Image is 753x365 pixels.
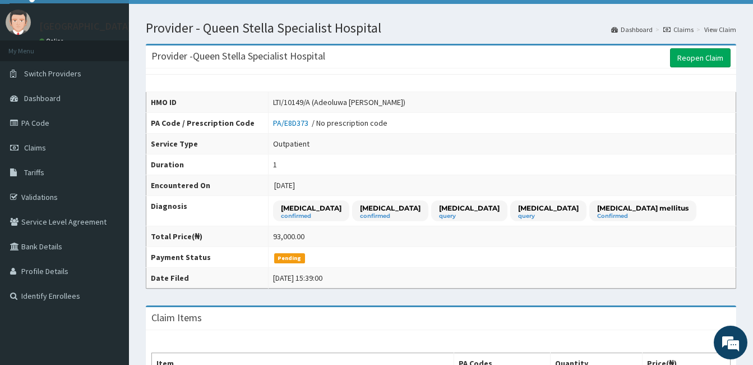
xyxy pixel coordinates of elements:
[151,313,202,323] h3: Claim Items
[273,159,277,170] div: 1
[273,97,405,108] div: LTI/10149/A (Adeoluwa [PERSON_NAME])
[24,167,44,177] span: Tariffs
[146,113,269,134] th: PA Code / Prescription Code
[273,272,322,284] div: [DATE] 15:39:00
[281,203,341,213] p: [MEDICAL_DATA]
[518,203,579,213] p: [MEDICAL_DATA]
[274,180,295,190] span: [DATE]
[146,268,269,289] th: Date Filed
[273,118,312,128] a: PA/E8D373
[597,203,689,213] p: [MEDICAL_DATA] mellitus
[274,253,305,263] span: Pending
[24,143,46,153] span: Claims
[146,226,269,247] th: Total Price(₦)
[273,117,387,129] div: / No prescription code
[146,92,269,113] th: HMO ID
[146,134,269,154] th: Service Type
[360,213,421,219] small: confirmed
[6,10,31,35] img: User Image
[39,21,132,31] p: [GEOGRAPHIC_DATA]
[146,154,269,175] th: Duration
[146,247,269,268] th: Payment Status
[151,51,325,61] h3: Provider - Queen Stella Specialist Hospital
[146,175,269,196] th: Encountered On
[670,48,731,67] a: Reopen Claim
[611,25,653,34] a: Dashboard
[597,213,689,219] small: Confirmed
[518,213,579,219] small: query
[146,196,269,226] th: Diagnosis
[281,213,341,219] small: confirmed
[24,93,61,103] span: Dashboard
[24,69,81,79] span: Switch Providers
[704,25,736,34] a: View Claim
[439,213,500,219] small: query
[439,203,500,213] p: [MEDICAL_DATA]
[273,231,304,242] div: 93,000.00
[39,37,66,45] a: Online
[360,203,421,213] p: [MEDICAL_DATA]
[146,21,736,35] h1: Provider - Queen Stella Specialist Hospital
[273,138,309,149] div: Outpatient
[663,25,694,34] a: Claims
